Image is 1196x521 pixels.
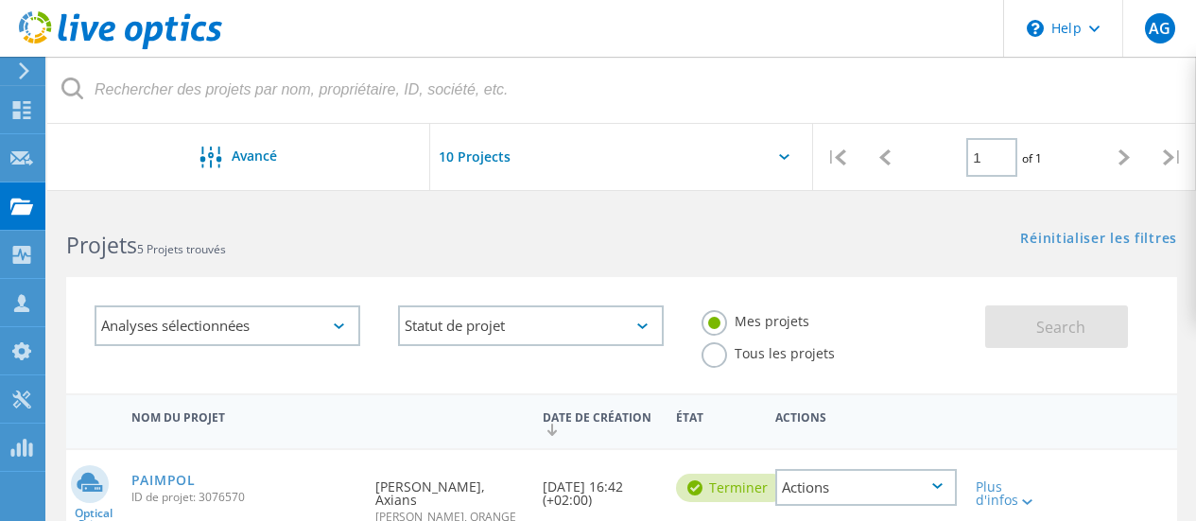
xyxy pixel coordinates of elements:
span: 5 Projets trouvés [137,241,226,257]
b: Projets [66,230,137,260]
div: Actions [766,398,966,433]
div: Date de création [533,398,667,445]
div: Plus d'infos [976,480,1046,507]
span: AG [1149,21,1170,36]
svg: \n [1027,20,1044,37]
div: | [813,124,861,191]
button: Search [985,305,1128,348]
div: Analyses sélectionnées [95,305,360,346]
div: | [1148,124,1196,191]
label: Mes projets [702,310,809,328]
div: Actions [775,469,957,506]
span: Search [1036,317,1085,338]
a: Live Optics Dashboard [19,40,222,53]
label: Tous les projets [702,342,835,360]
a: PAIMPOL [131,474,196,487]
span: of 1 [1022,150,1042,166]
div: Terminer [676,474,787,502]
span: Avancé [232,149,277,163]
a: Réinitialiser les filtres [1020,232,1177,248]
div: Statut de projet [398,305,664,346]
span: ID de projet: 3076570 [131,492,357,503]
div: État [667,398,767,433]
div: Nom du projet [122,398,367,433]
